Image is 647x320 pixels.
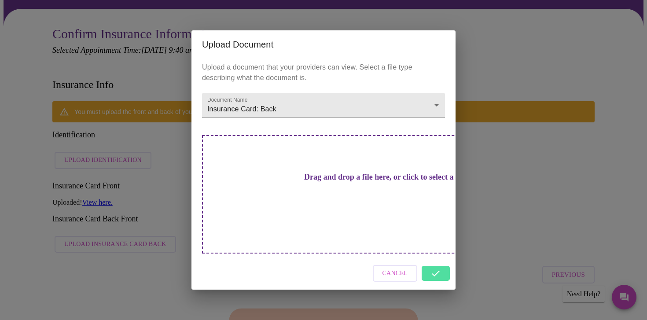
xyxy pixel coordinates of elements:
button: Cancel [373,265,418,282]
div: Insurance Card: Back [202,93,445,118]
h2: Upload Document [202,37,445,51]
h3: Drag and drop a file here, or click to select a file [264,173,507,182]
p: Upload a document that your providers can view. Select a file type describing what the document is. [202,62,445,83]
span: Cancel [382,268,408,279]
